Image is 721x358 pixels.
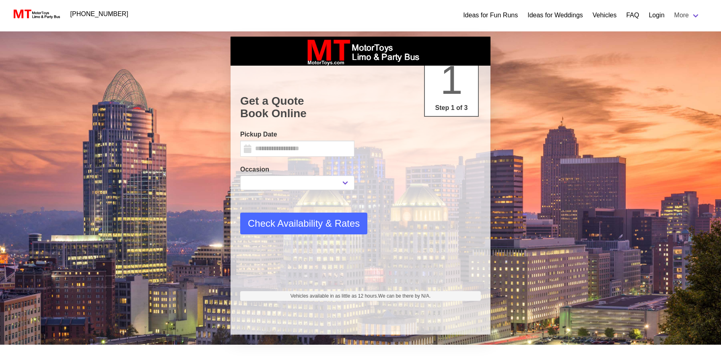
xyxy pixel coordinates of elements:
[463,10,518,20] a: Ideas for Fun Runs
[527,10,583,20] a: Ideas for Weddings
[11,8,61,20] img: MotorToys Logo
[378,293,431,299] span: We can be there by N/A.
[593,10,617,20] a: Vehicles
[290,292,431,300] span: Vehicles available in as little as 12 hours.
[649,10,664,20] a: Login
[240,130,354,139] label: Pickup Date
[240,213,367,234] button: Check Availability & Rates
[428,103,475,113] p: Step 1 of 3
[626,10,639,20] a: FAQ
[300,37,421,66] img: box_logo_brand.jpeg
[248,216,360,231] span: Check Availability & Rates
[240,95,481,120] h1: Get a Quote Book Online
[66,6,133,22] a: [PHONE_NUMBER]
[240,165,354,174] label: Occasion
[669,7,705,23] a: More
[440,57,463,102] span: 1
